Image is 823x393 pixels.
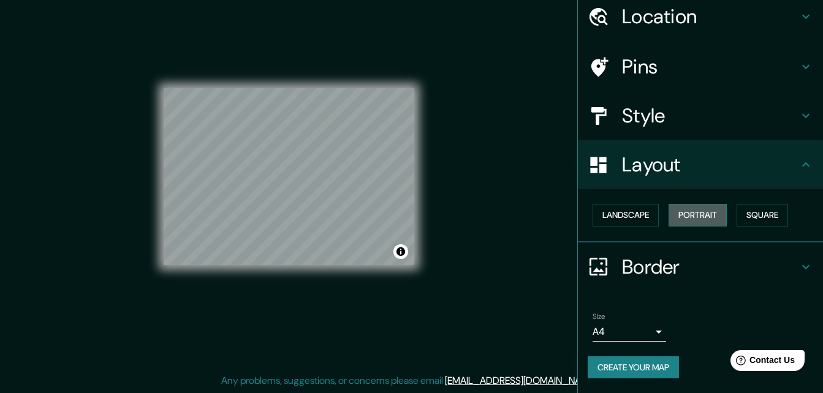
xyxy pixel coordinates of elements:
label: Size [593,311,605,321]
div: Border [578,242,823,291]
h4: Style [622,103,798,128]
button: Square [737,204,788,226]
button: Create your map [588,356,679,379]
div: Layout [578,140,823,189]
button: Portrait [669,204,727,226]
h4: Layout [622,152,798,177]
h4: Pins [622,54,798,79]
iframe: Help widget launcher [714,345,810,380]
p: Any problems, suggestions, or concerns please email . [221,373,598,388]
div: Style [578,91,823,140]
h4: Location [622,4,798,29]
div: A4 [593,322,666,342]
div: Pins [578,42,823,91]
button: Toggle attribution [393,244,408,259]
a: [EMAIL_ADDRESS][DOMAIN_NAME] [445,374,596,387]
h4: Border [622,255,798,279]
canvas: Map [164,88,414,265]
button: Landscape [593,204,659,226]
